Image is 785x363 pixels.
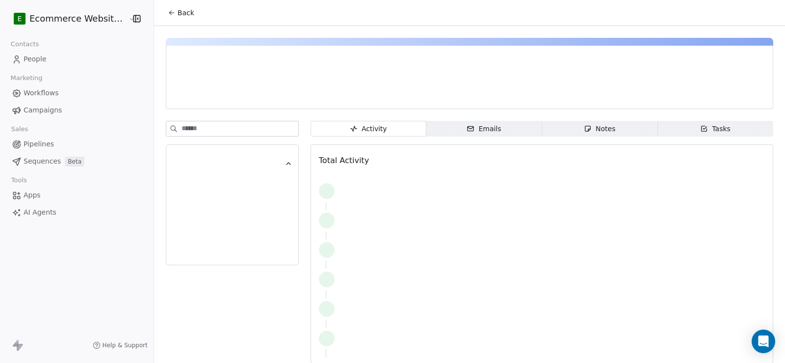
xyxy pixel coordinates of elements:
a: Campaigns [8,102,146,118]
button: EEcommerce Website Builder [12,10,122,27]
span: Pipelines [24,139,54,149]
span: Tools [7,173,31,188]
a: Workflows [8,85,146,101]
span: Campaigns [24,105,62,115]
span: Help & Support [103,341,148,349]
span: Beta [65,157,84,167]
button: Back [162,4,200,22]
span: Apps [24,190,41,200]
span: E [18,14,22,24]
span: Marketing [6,71,47,85]
span: Ecommerce Website Builder [29,12,126,25]
span: Workflows [24,88,59,98]
span: People [24,54,47,64]
span: Sales [7,122,32,137]
span: AI Agents [24,207,56,218]
span: Contacts [6,37,43,52]
div: Emails [467,124,501,134]
span: Total Activity [319,156,369,165]
span: Sequences [24,156,61,167]
div: Notes [584,124,615,134]
div: Tasks [700,124,731,134]
a: Pipelines [8,136,146,152]
div: Open Intercom Messenger [752,330,775,353]
a: Help & Support [93,341,148,349]
a: SequencesBeta [8,153,146,169]
a: People [8,51,146,67]
a: AI Agents [8,204,146,221]
a: Apps [8,187,146,203]
span: Back [178,8,194,18]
